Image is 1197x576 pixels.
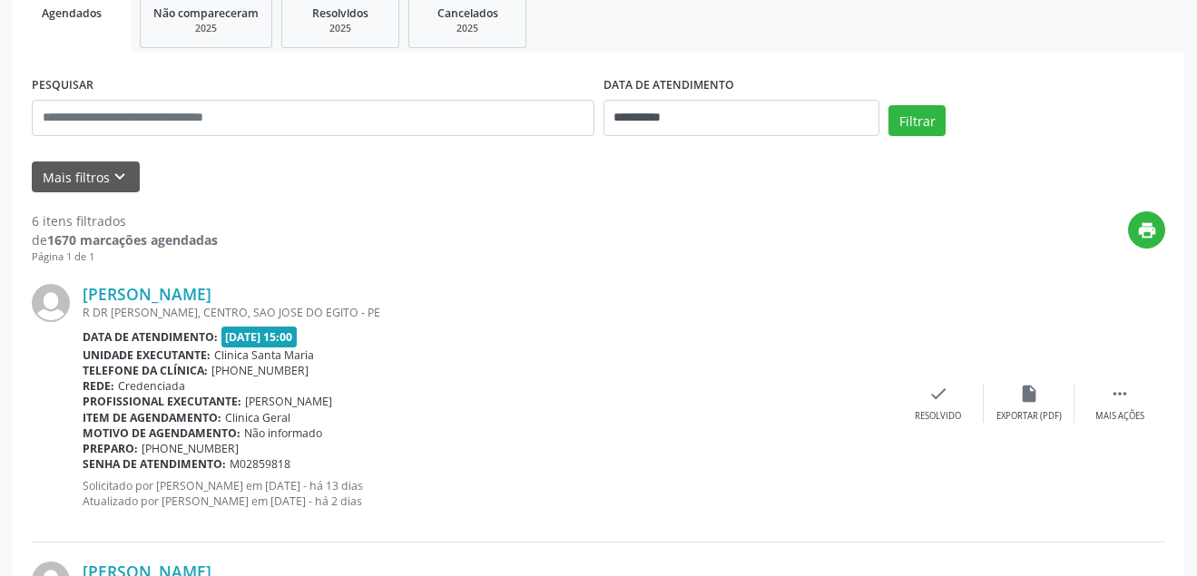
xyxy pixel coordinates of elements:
[83,441,138,456] b: Preparo:
[83,456,226,472] b: Senha de atendimento:
[47,231,218,249] strong: 1670 marcações agendadas
[32,211,218,230] div: 6 itens filtrados
[996,410,1062,423] div: Exportar (PDF)
[928,384,948,404] i: check
[83,347,211,363] b: Unidade executante:
[83,425,240,441] b: Motivo de agendamento:
[1137,220,1157,240] i: print
[83,394,241,409] b: Profissional executante:
[153,5,259,21] span: Não compareceram
[221,327,298,347] span: [DATE] 15:00
[83,478,893,509] p: Solicitado por [PERSON_NAME] em [DATE] - há 13 dias Atualizado por [PERSON_NAME] em [DATE] - há 2...
[32,72,93,100] label: PESQUISAR
[83,378,114,394] b: Rede:
[312,5,368,21] span: Resolvidos
[1110,384,1130,404] i: 
[1095,410,1144,423] div: Mais ações
[422,22,513,35] div: 2025
[118,378,185,394] span: Credenciada
[83,410,221,425] b: Item de agendamento:
[245,394,332,409] span: [PERSON_NAME]
[83,329,218,345] b: Data de atendimento:
[83,363,208,378] b: Telefone da clínica:
[214,347,314,363] span: Clinica Santa Maria
[32,284,70,322] img: img
[32,249,218,265] div: Página 1 de 1
[888,105,946,136] button: Filtrar
[32,230,218,249] div: de
[230,456,290,472] span: M02859818
[32,161,140,193] button: Mais filtroskeyboard_arrow_down
[83,305,893,320] div: R DR [PERSON_NAME], CENTRO, SAO JOSE DO EGITO - PE
[437,5,498,21] span: Cancelados
[244,425,322,441] span: Não informado
[915,410,961,423] div: Resolvido
[1128,211,1165,249] button: print
[1019,384,1039,404] i: insert_drive_file
[153,22,259,35] div: 2025
[225,410,290,425] span: Clinica Geral
[295,22,386,35] div: 2025
[603,72,734,100] label: DATA DE ATENDIMENTO
[83,284,211,304] a: [PERSON_NAME]
[110,167,130,187] i: keyboard_arrow_down
[142,441,239,456] span: [PHONE_NUMBER]
[42,5,102,21] span: Agendados
[211,363,309,378] span: [PHONE_NUMBER]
